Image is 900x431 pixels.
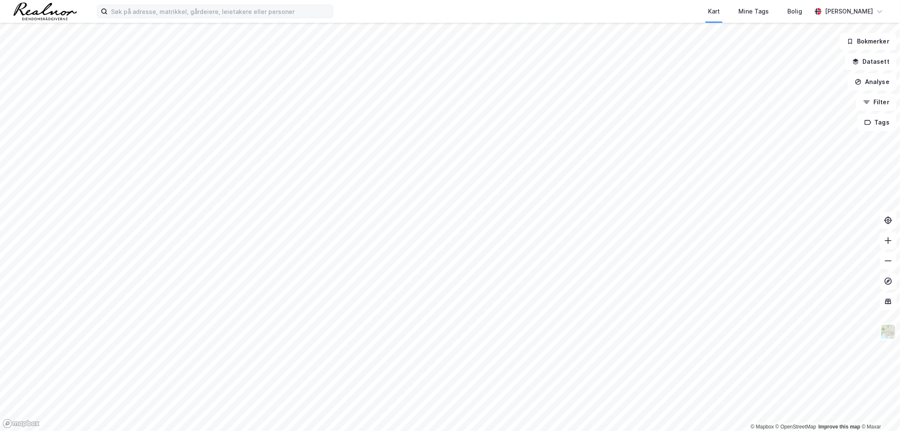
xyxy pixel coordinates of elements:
div: Bolig [787,6,802,16]
input: Søk på adresse, matrikkel, gårdeiere, leietakere eller personer [108,5,333,18]
div: Mine Tags [738,6,769,16]
div: [PERSON_NAME] [825,6,873,16]
iframe: Chat Widget [858,390,900,431]
img: realnor-logo.934646d98de889bb5806.png [14,3,77,20]
div: Kart [708,6,720,16]
div: Kontrollprogram for chat [858,390,900,431]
